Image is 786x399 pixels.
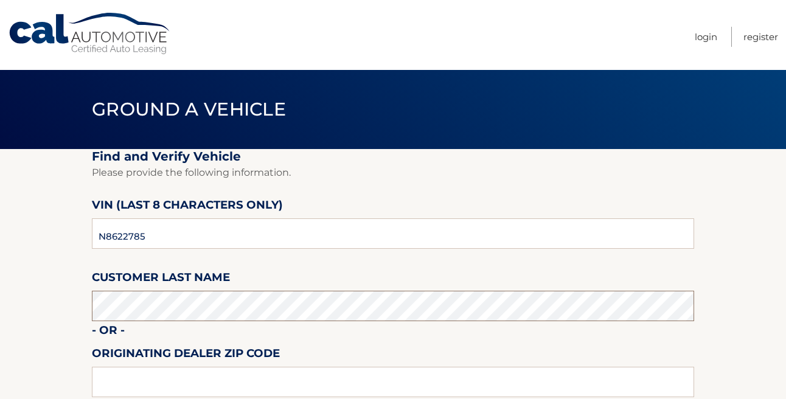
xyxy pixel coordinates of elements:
a: Cal Automotive [8,12,172,55]
h2: Find and Verify Vehicle [92,149,694,164]
a: Register [743,27,778,47]
label: Customer Last Name [92,268,230,291]
label: Originating Dealer Zip Code [92,344,280,367]
label: - or - [92,321,125,344]
p: Please provide the following information. [92,164,694,181]
label: VIN (last 8 characters only) [92,196,283,218]
a: Login [695,27,717,47]
span: Ground a Vehicle [92,98,286,120]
